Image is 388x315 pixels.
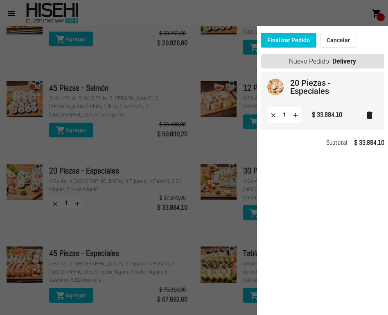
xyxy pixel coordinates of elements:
[292,111,299,119] mat-icon: add
[312,109,342,121] div: $ 33.884,10
[261,54,384,68] div: Nuevo Pedido
[261,33,316,48] button: Finalizar Pedido
[332,54,356,68] strong: Delivery
[326,137,347,148] span: Subtotal
[290,79,371,95] mat-card-title: 20 Piezas - Especiales
[354,137,384,148] strong: $ 33.884,10
[365,110,374,120] mat-icon: delete
[270,111,277,119] mat-icon: clear
[267,79,284,95] img: fbd40547-fb9e-417d-bfb2-36931e5f5d6d.jpg
[320,33,356,48] button: Cancelar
